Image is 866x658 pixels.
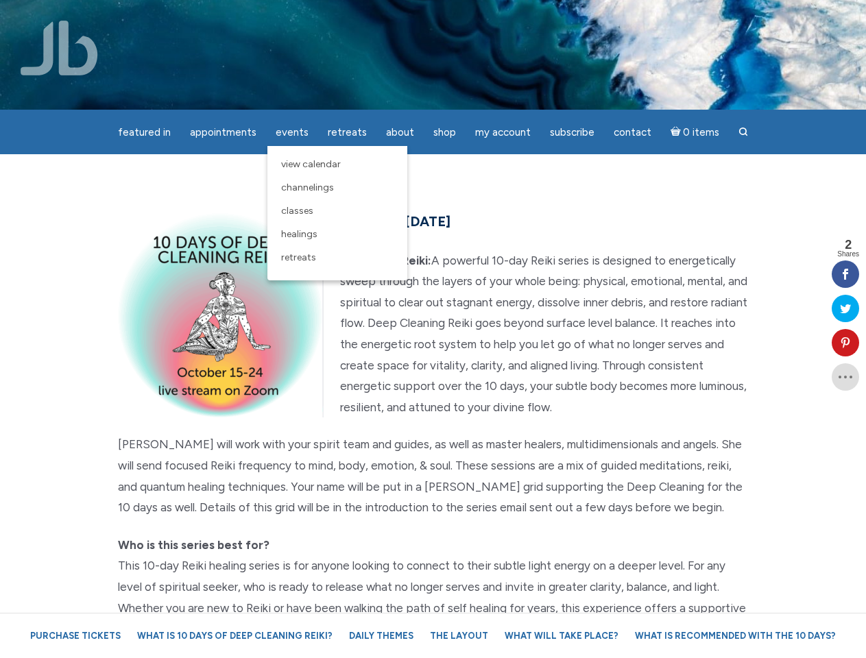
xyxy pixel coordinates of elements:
[118,250,749,418] p: A powerful 10-day Reiki series is designed to energetically sweep through the layers of your whol...
[281,228,317,240] span: Healings
[267,119,317,146] a: Events
[328,126,367,138] span: Retreats
[274,153,400,176] a: View Calendar
[683,127,719,138] span: 0 items
[23,624,128,648] a: Purchase Tickets
[281,158,341,170] span: View Calendar
[605,119,660,146] a: Contact
[320,119,375,146] a: Retreats
[433,126,456,138] span: Shop
[671,126,684,138] i: Cart
[190,126,256,138] span: Appointments
[837,239,859,251] span: 2
[498,624,625,648] a: What will take place?
[118,434,749,517] p: [PERSON_NAME] will work with your spirit team and guides, as well as master healers, multidimensi...
[21,21,98,75] img: Jamie Butler. The Everyday Medium
[274,246,400,269] a: Retreats
[614,126,651,138] span: Contact
[467,119,539,146] a: My Account
[281,182,334,193] span: Channelings
[182,119,265,146] a: Appointments
[475,126,531,138] span: My Account
[542,119,603,146] a: Subscribe
[378,119,422,146] a: About
[281,205,313,217] span: Classes
[662,118,728,146] a: Cart0 items
[274,199,400,223] a: Classes
[110,119,179,146] a: featured in
[423,624,495,648] a: The Layout
[550,126,594,138] span: Subscribe
[628,624,843,648] a: What is recommended with the 10 Days?
[118,538,269,552] strong: Who is this series best for?
[274,223,400,246] a: Healings
[342,624,420,648] a: Daily Themes
[276,126,309,138] span: Events
[281,252,316,263] span: Retreats
[130,624,339,648] a: What is 10 Days of Deep Cleaning Reiki?
[837,251,859,258] span: Shares
[274,176,400,199] a: Channelings
[386,126,414,138] span: About
[425,119,464,146] a: Shop
[118,126,171,138] span: featured in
